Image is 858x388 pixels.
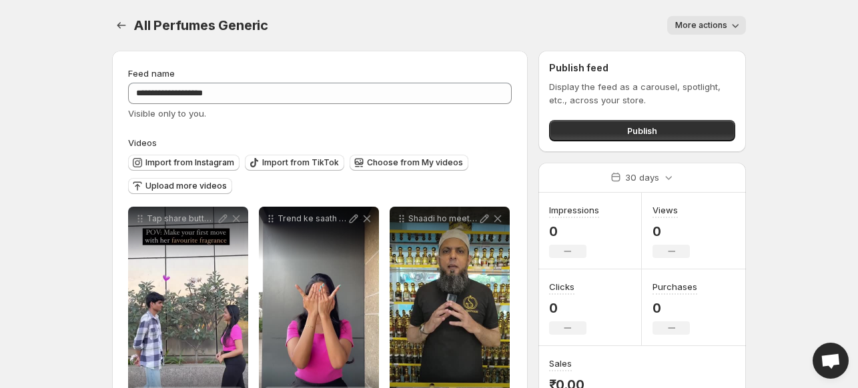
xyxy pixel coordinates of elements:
p: 0 [549,223,599,239]
button: Settings [112,16,131,35]
p: 30 days [625,171,659,184]
button: Upload more videos [128,178,232,194]
p: Shaadi ho meeting ho ya bas din ko [PERSON_NAME] ho Oudh Shams sab sambhal lega Long-lasting affo... [408,213,478,224]
h2: Publish feed [549,61,735,75]
button: Publish [549,120,735,141]
span: More actions [675,20,727,31]
h3: Impressions [549,203,599,217]
span: Choose from My videos [367,157,463,168]
span: Publish [627,124,657,137]
button: Import from Instagram [128,155,240,171]
p: Trend ke saath chalna hai Toh SG Perfumes ko apni daily routine ka star bana lo [PERSON_NAME] lag... [278,213,347,224]
p: Tap share button and send it to the first person surely [PERSON_NAME] will buy you this amazing a... [147,213,216,224]
h3: Clicks [549,280,574,293]
span: Import from TikTok [262,157,339,168]
span: Feed name [128,68,175,79]
p: 0 [549,300,586,316]
span: Upload more videos [145,181,227,191]
div: Open chat [813,343,849,379]
button: More actions [667,16,746,35]
span: Import from Instagram [145,157,234,168]
h3: Views [653,203,678,217]
span: All Perfumes Generic [133,17,268,33]
h3: Purchases [653,280,697,293]
h3: Sales [549,357,572,370]
span: Visible only to you. [128,108,206,119]
span: Videos [128,137,157,148]
p: 0 [653,223,690,239]
p: Display the feed as a carousel, spotlight, etc., across your store. [549,80,735,107]
button: Import from TikTok [245,155,344,171]
button: Choose from My videos [350,155,468,171]
p: 0 [653,300,697,316]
